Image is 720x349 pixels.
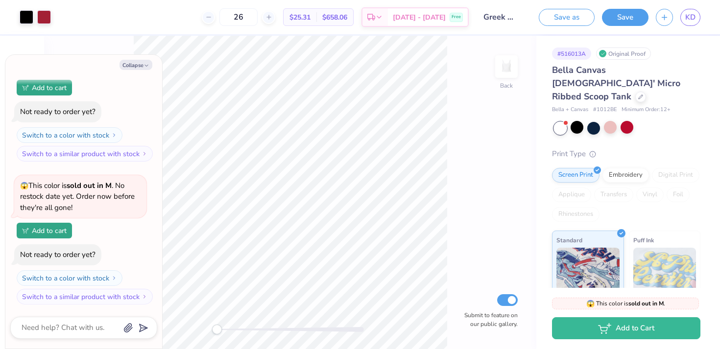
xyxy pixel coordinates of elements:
[552,207,600,222] div: Rhinestones
[17,289,153,304] button: Switch to a similar product with stock
[552,106,588,114] span: Bella + Canvas
[20,107,96,116] div: Not ready to order yet?
[602,9,648,26] button: Save
[594,187,633,202] div: Transfers
[680,9,700,26] a: KD
[593,106,617,114] span: # 1012BE
[67,181,112,190] strong: sold out in M
[633,235,654,245] span: Puff Ink
[393,12,446,23] span: [DATE] - [DATE]
[17,146,153,162] button: Switch to a similar product with stock
[212,325,222,334] div: Accessibility label
[20,181,28,190] span: 😱
[500,81,513,90] div: Back
[120,60,152,70] button: Collapse
[22,85,29,91] img: Add to cart
[17,270,122,286] button: Switch to a color with stock
[596,47,651,60] div: Original Proof
[17,223,72,238] button: Add to cart
[586,299,595,308] span: 😱
[111,275,117,281] img: Switch to a color with stock
[602,168,649,183] div: Embroidery
[20,250,96,259] div: Not ready to order yet?
[556,235,582,245] span: Standard
[142,294,147,300] img: Switch to a similar product with stock
[142,151,147,157] img: Switch to a similar product with stock
[552,317,700,339] button: Add to Cart
[552,168,600,183] div: Screen Print
[459,311,518,328] label: Submit to feature on our public gallery.
[552,47,591,60] div: # 516013A
[552,187,591,202] div: Applique
[452,14,461,21] span: Free
[539,9,595,26] button: Save as
[636,187,664,202] div: Vinyl
[17,127,122,143] button: Switch to a color with stock
[322,12,347,23] span: $658.06
[219,8,258,26] input: – –
[552,64,680,102] span: Bella Canvas [DEMOGRAPHIC_DATA]' Micro Ribbed Scoop Tank
[476,7,524,27] input: Untitled Design
[20,181,135,212] span: This color is . No restock date yet. Order now before they're all gone!
[628,300,664,307] strong: sold out in M
[289,12,311,23] span: $25.31
[586,299,665,308] span: This color is .
[652,168,699,183] div: Digital Print
[685,12,696,23] span: KD
[552,148,700,160] div: Print Type
[556,248,620,297] img: Standard
[633,248,696,297] img: Puff Ink
[622,106,671,114] span: Minimum Order: 12 +
[497,57,516,76] img: Back
[22,228,29,233] img: Add to cart
[17,80,72,95] button: Add to cart
[111,132,117,138] img: Switch to a color with stock
[667,187,690,202] div: Foil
